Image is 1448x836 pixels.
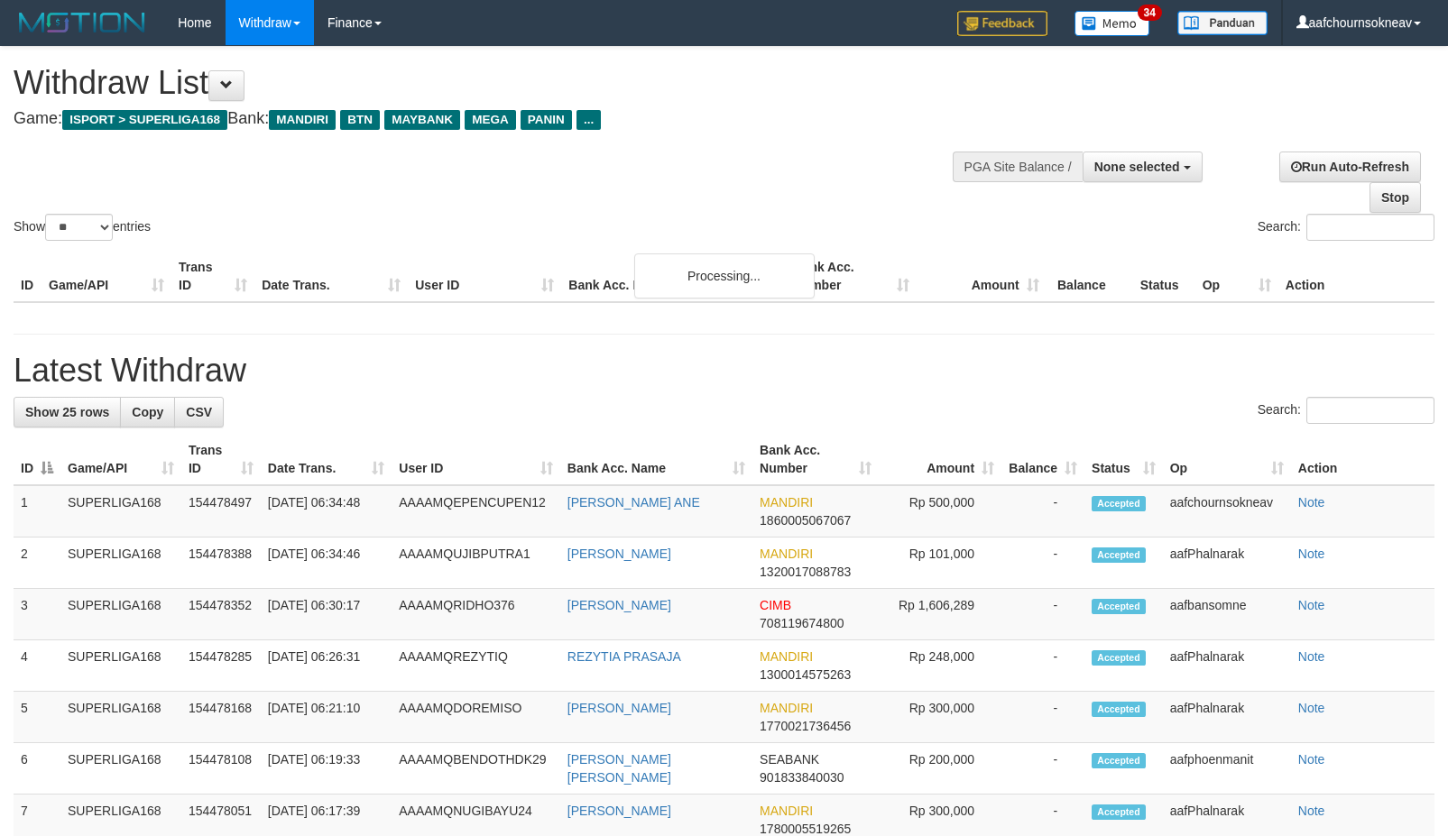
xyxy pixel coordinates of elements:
[1092,702,1146,717] span: Accepted
[60,692,181,743] td: SUPERLIGA168
[181,537,261,589] td: 154478388
[1092,599,1146,614] span: Accepted
[1001,537,1084,589] td: -
[1074,11,1150,36] img: Button%20Memo.svg
[879,537,1002,589] td: Rp 101,000
[1001,692,1084,743] td: -
[1163,743,1291,795] td: aafphoenmanit
[261,434,392,485] th: Date Trans.: activate to sort column ascending
[1298,701,1325,715] a: Note
[567,701,671,715] a: [PERSON_NAME]
[14,485,60,537] td: 1
[1163,692,1291,743] td: aafPhalnarak
[171,251,254,302] th: Trans ID
[14,743,60,795] td: 6
[1092,650,1146,666] span: Accepted
[261,692,392,743] td: [DATE] 06:21:10
[25,405,109,419] span: Show 25 rows
[1084,434,1163,485] th: Status: activate to sort column ascending
[60,743,181,795] td: SUPERLIGA168
[14,537,60,589] td: 2
[1298,752,1325,767] a: Note
[186,405,212,419] span: CSV
[132,405,163,419] span: Copy
[392,537,560,589] td: AAAAMQUJIBPUTRA1
[14,434,60,485] th: ID: activate to sort column descending
[120,397,175,427] a: Copy
[760,804,813,818] span: MANDIRI
[174,397,224,427] a: CSV
[567,649,681,664] a: REZYTIA PRASAJA
[567,752,671,785] a: [PERSON_NAME] [PERSON_NAME]
[760,649,813,664] span: MANDIRI
[392,743,560,795] td: AAAAMQBENDOTHDK29
[254,251,408,302] th: Date Trans.
[760,719,851,733] span: Copy 1770021736456 to clipboard
[879,485,1002,537] td: Rp 500,000
[1258,397,1434,424] label: Search:
[760,547,813,561] span: MANDIRI
[1298,547,1325,561] a: Note
[634,253,815,299] div: Processing...
[760,598,791,612] span: CIMB
[14,214,151,241] label: Show entries
[1370,182,1421,213] a: Stop
[521,110,572,130] span: PANIN
[340,110,380,130] span: BTN
[14,65,947,101] h1: Withdraw List
[576,110,601,130] span: ...
[561,251,786,302] th: Bank Acc. Name
[269,110,336,130] span: MANDIRI
[181,589,261,640] td: 154478352
[567,598,671,612] a: [PERSON_NAME]
[760,495,813,510] span: MANDIRI
[1001,640,1084,692] td: -
[760,667,851,682] span: Copy 1300014575263 to clipboard
[261,537,392,589] td: [DATE] 06:34:46
[14,692,60,743] td: 5
[60,640,181,692] td: SUPERLIGA168
[261,640,392,692] td: [DATE] 06:26:31
[1163,434,1291,485] th: Op: activate to sort column ascending
[392,640,560,692] td: AAAAMQREZYTIQ
[60,434,181,485] th: Game/API: activate to sort column ascending
[14,640,60,692] td: 4
[392,589,560,640] td: AAAAMQRIDHO376
[45,214,113,241] select: Showentries
[14,353,1434,389] h1: Latest Withdraw
[60,589,181,640] td: SUPERLIGA168
[62,110,227,130] span: ISPORT > SUPERLIGA168
[1298,598,1325,612] a: Note
[1092,753,1146,768] span: Accepted
[1279,152,1421,182] a: Run Auto-Refresh
[1298,649,1325,664] a: Note
[392,692,560,743] td: AAAAMQDOREMISO
[760,822,851,836] span: Copy 1780005519265 to clipboard
[567,495,700,510] a: [PERSON_NAME] ANE
[1258,214,1434,241] label: Search:
[1001,485,1084,537] td: -
[760,616,844,630] span: Copy 708119674800 to clipboard
[1195,251,1278,302] th: Op
[14,9,151,36] img: MOTION_logo.png
[1177,11,1268,35] img: panduan.png
[760,513,851,528] span: Copy 1860005067067 to clipboard
[1092,804,1146,820] span: Accepted
[181,640,261,692] td: 154478285
[1133,251,1195,302] th: Status
[760,701,813,715] span: MANDIRI
[14,397,121,427] a: Show 25 rows
[560,434,752,485] th: Bank Acc. Name: activate to sort column ascending
[261,743,392,795] td: [DATE] 06:19:33
[752,434,878,485] th: Bank Acc. Number: activate to sort column ascending
[1001,589,1084,640] td: -
[953,152,1083,182] div: PGA Site Balance /
[1163,589,1291,640] td: aafbansomne
[181,434,261,485] th: Trans ID: activate to sort column ascending
[392,434,560,485] th: User ID: activate to sort column ascending
[1278,251,1434,302] th: Action
[879,743,1002,795] td: Rp 200,000
[181,692,261,743] td: 154478168
[14,589,60,640] td: 3
[1092,496,1146,511] span: Accepted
